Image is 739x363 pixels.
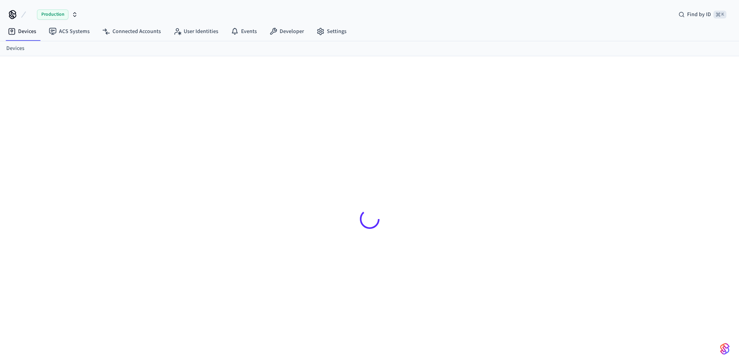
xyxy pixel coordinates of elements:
a: Events [225,24,263,39]
img: SeamLogoGradient.69752ec5.svg [720,343,730,355]
span: ⌘ K [713,11,726,18]
span: Find by ID [687,11,711,18]
a: User Identities [167,24,225,39]
div: Find by ID⌘ K [672,7,733,22]
a: Connected Accounts [96,24,167,39]
a: ACS Systems [42,24,96,39]
span: Production [37,9,68,20]
a: Devices [2,24,42,39]
a: Devices [6,44,24,53]
a: Settings [310,24,353,39]
a: Developer [263,24,310,39]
